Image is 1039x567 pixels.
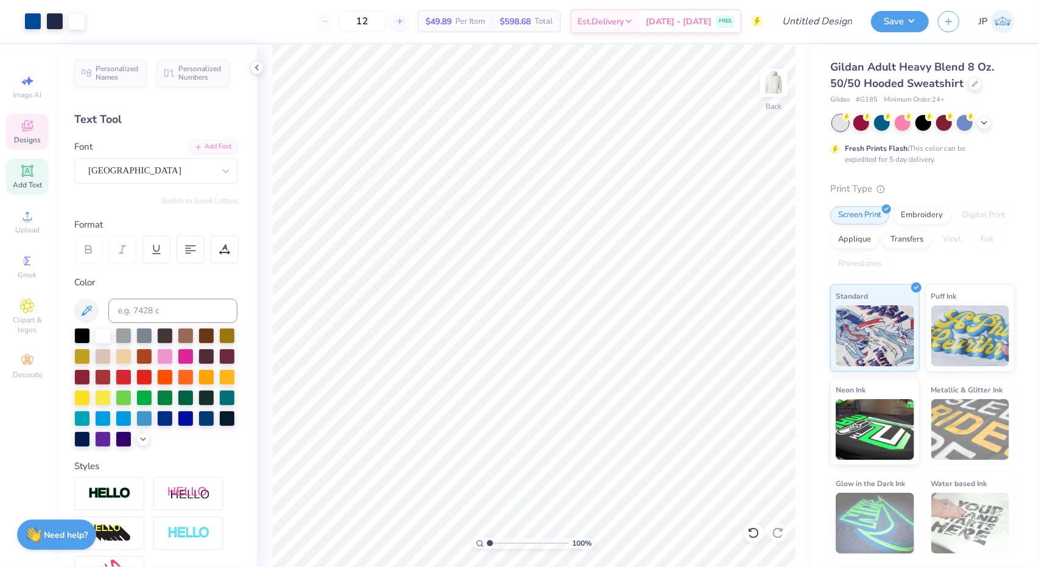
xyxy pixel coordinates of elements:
div: Color [74,276,237,290]
span: 100 % [572,538,592,549]
div: Transfers [883,231,931,249]
img: Standard [836,305,914,366]
div: Vinyl [935,231,969,249]
span: # G185 [856,95,878,105]
span: Upload [15,225,40,235]
span: Image AI [13,90,42,100]
span: Personalized Names [96,64,139,82]
div: Foil [973,231,1001,249]
img: Negative Space [167,526,210,540]
span: FREE [719,17,732,26]
img: Puff Ink [931,305,1010,366]
span: Minimum Order: 24 + [884,95,945,105]
strong: Need help? [44,529,88,541]
strong: Fresh Prints Flash: [845,144,909,153]
img: Water based Ink [931,493,1010,554]
input: Untitled Design [772,9,862,33]
a: JP [979,10,1015,33]
div: Back [766,101,782,112]
div: Format [74,218,239,232]
input: – – [338,10,386,32]
span: Personalized Numbers [178,64,222,82]
span: Gildan Adult Heavy Blend 8 Oz. 50/50 Hooded Sweatshirt [830,60,994,91]
span: [DATE] - [DATE] [646,15,712,28]
span: Per Item [455,15,485,28]
img: Shadow [167,486,210,501]
span: JP [979,15,988,29]
label: Font [74,140,93,154]
div: Screen Print [830,206,889,224]
span: Designs [14,135,41,145]
img: Jojo Pawlow [991,10,1015,33]
img: Glow in the Dark Ink [836,493,914,554]
span: Gildan [830,95,850,105]
div: Styles [74,459,237,473]
span: Water based Ink [931,477,987,490]
div: Print Type [830,182,1015,196]
span: Est. Delivery [578,15,624,28]
span: Total [534,15,553,28]
img: Metallic & Glitter Ink [931,399,1010,460]
span: Glow in the Dark Ink [836,477,905,490]
img: Back [761,71,786,95]
span: Neon Ink [836,383,866,396]
span: Standard [836,290,868,302]
span: Add Text [13,180,42,190]
img: Stroke [88,487,131,501]
div: Text Tool [74,111,237,128]
div: Digital Print [954,206,1013,224]
span: Clipart & logos [6,315,49,335]
span: Metallic & Glitter Ink [931,383,1003,396]
span: Greek [18,270,37,280]
span: Decorate [13,370,42,380]
button: Switch to Greek Letters [161,196,237,206]
div: Rhinestones [830,255,889,273]
div: This color can be expedited for 5 day delivery. [845,143,995,165]
button: Save [871,11,929,32]
div: Embroidery [893,206,951,224]
img: 3d Illusion [88,524,131,543]
div: Add Font [189,140,237,154]
span: Puff Ink [931,290,957,302]
div: Applique [830,231,879,249]
img: Neon Ink [836,399,914,460]
input: e.g. 7428 c [108,299,237,323]
span: $49.89 [425,15,452,28]
span: $598.68 [500,15,531,28]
